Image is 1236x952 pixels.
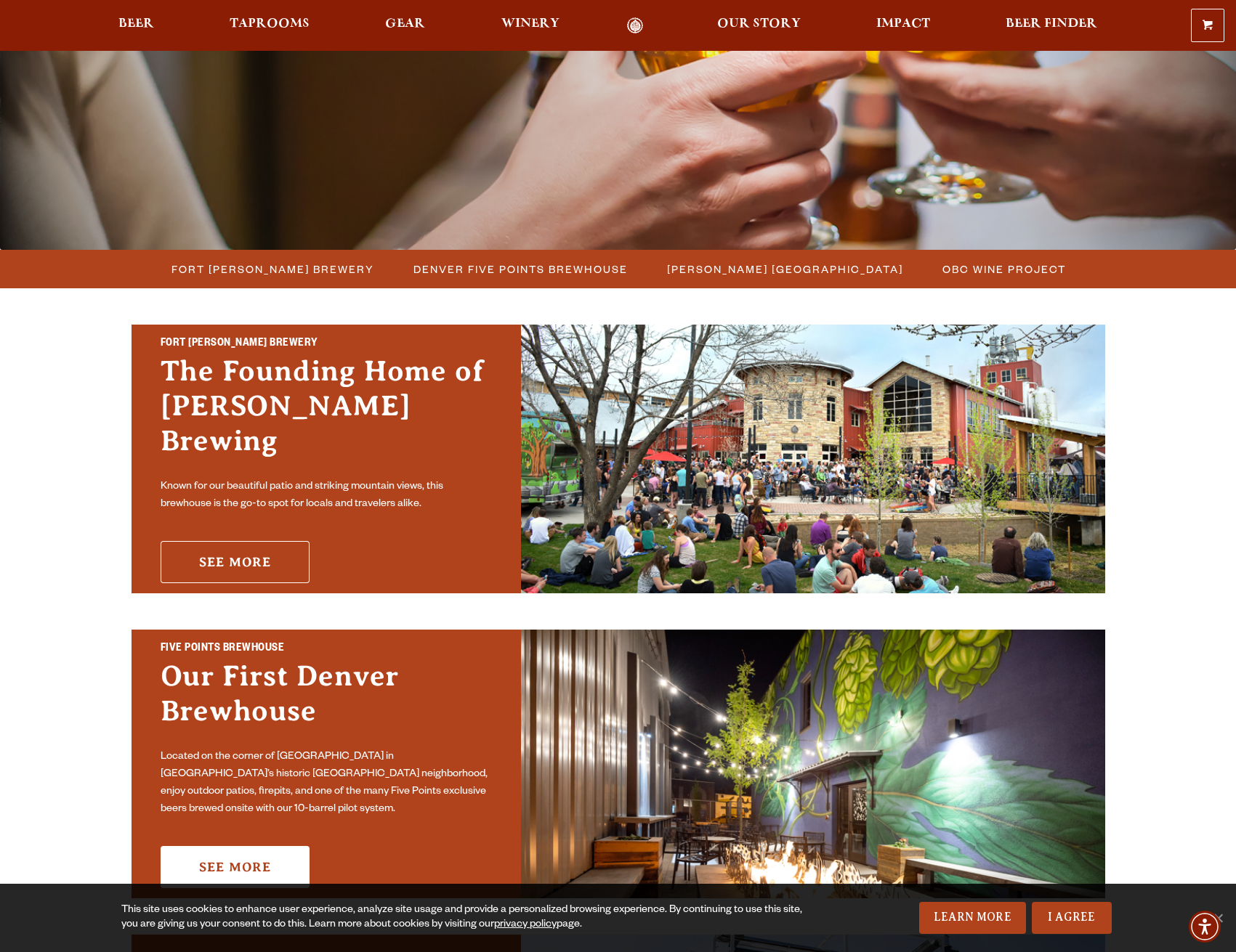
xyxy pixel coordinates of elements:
[161,541,310,583] a: See More
[667,259,903,280] span: [PERSON_NAME] [GEOGRAPHIC_DATA]
[1032,902,1112,934] a: I Agree
[494,919,557,931] a: privacy policy
[161,335,492,354] h2: Fort [PERSON_NAME] Brewery
[996,17,1107,34] a: Beer Finder
[121,903,820,932] div: This site uses cookies to enhance user experience, analyze site usage and provide a personalized ...
[942,259,1066,280] span: OBC Wine Project
[376,17,435,34] a: Gear
[161,354,492,473] h3: The Founding Home of [PERSON_NAME] Brewing
[161,659,492,743] h3: Our First Denver Brewhouse
[1006,18,1097,30] span: Beer Finder
[220,17,319,34] a: Taprooms
[161,749,492,818] p: Located on the corner of [GEOGRAPHIC_DATA] in [GEOGRAPHIC_DATA]’s historic [GEOGRAPHIC_DATA] neig...
[492,17,569,34] a: Winery
[109,17,163,34] a: Beer
[161,640,492,659] h2: Five Points Brewhouse
[867,17,940,34] a: Impact
[919,902,1026,934] a: Learn More
[501,18,560,30] span: Winery
[521,630,1105,898] img: Promo Card Aria Label'
[118,18,154,30] span: Beer
[934,259,1073,280] a: OBC Wine Project
[521,325,1105,593] img: Fort Collins Brewery & Taproom'
[230,18,310,30] span: Taprooms
[717,18,801,30] span: Our Story
[708,17,810,34] a: Our Story
[385,18,425,30] span: Gear
[161,846,310,888] a: See More
[658,259,910,280] a: [PERSON_NAME] [GEOGRAPHIC_DATA]
[163,259,381,280] a: Fort [PERSON_NAME] Brewery
[161,479,492,513] p: Known for our beautiful patio and striking mountain views, this brewhouse is the go-to spot for l...
[413,259,628,280] span: Denver Five Points Brewhouse
[608,17,663,34] a: Odell Home
[405,259,635,280] a: Denver Five Points Brewhouse
[1189,911,1221,943] div: Accessibility Menu
[876,18,930,30] span: Impact
[171,259,374,280] span: Fort [PERSON_NAME] Brewery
